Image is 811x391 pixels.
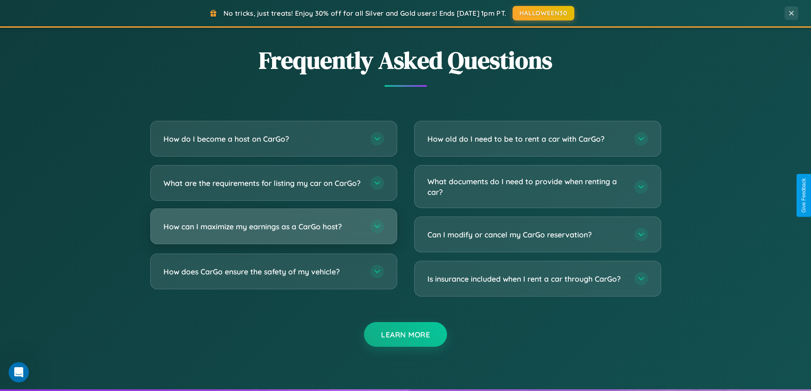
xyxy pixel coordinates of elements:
[163,266,362,277] h3: How does CarGo ensure the safety of my vehicle?
[427,274,626,284] h3: Is insurance included when I rent a car through CarGo?
[163,221,362,232] h3: How can I maximize my earnings as a CarGo host?
[224,9,506,17] span: No tricks, just treats! Enjoy 30% off for all Silver and Gold users! Ends [DATE] 1pm PT.
[163,178,362,188] h3: What are the requirements for listing my car on CarGo?
[9,362,29,382] iframe: Intercom live chat
[427,229,626,240] h3: Can I modify or cancel my CarGo reservation?
[513,6,574,20] button: HALLOWEEN30
[427,134,626,144] h3: How old do I need to be to rent a car with CarGo?
[427,176,626,197] h3: What documents do I need to provide when renting a car?
[163,134,362,144] h3: How do I become a host on CarGo?
[364,322,447,347] button: Learn More
[150,44,661,77] h2: Frequently Asked Questions
[801,178,807,213] div: Give Feedback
